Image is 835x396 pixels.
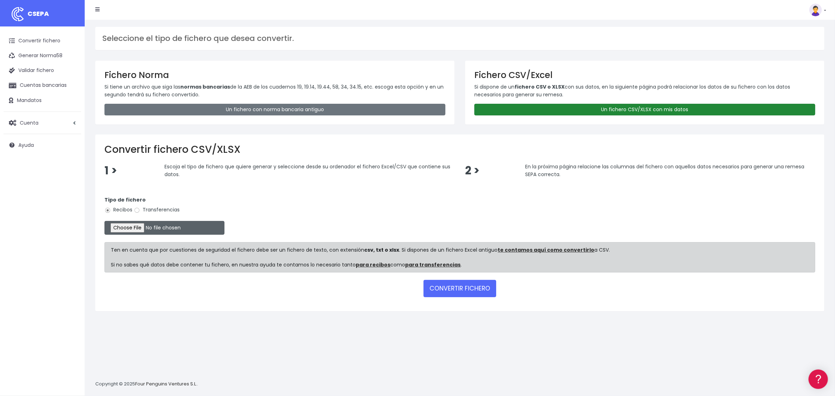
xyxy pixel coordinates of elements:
[498,246,595,253] a: te contamos aquí como convertirlo
[7,78,134,85] div: Convertir ficheros
[7,60,134,71] a: Información general
[474,83,815,99] p: Si dispone de un con sus datos, en la siguiente página podrá relacionar los datos de su fichero c...
[423,280,496,297] button: CONVERTIR FICHERO
[104,83,445,99] p: Si tiene un archivo que siga las de la AEB de los cuadernos 19, 19.14, 19.44, 58, 34, 34.15, etc....
[515,83,565,90] strong: fichero CSV o XLSX
[365,246,400,253] strong: csv, txt o xlsx
[180,83,230,90] strong: normas bancarias
[104,104,445,115] a: Un fichero con norma bancaria antiguo
[104,242,815,272] div: Ten en cuenta que por cuestiones de seguridad el fichero debe ser un fichero de texto, con extens...
[474,70,815,80] h3: Fichero CSV/Excel
[525,163,804,178] span: En la próxima página relacione las columnas del fichero con aquellos datos necesarios para genera...
[7,151,134,162] a: General
[7,122,134,133] a: Perfiles de empresas
[7,140,134,147] div: Facturación
[7,169,134,176] div: Programadores
[104,144,815,156] h2: Convertir fichero CSV/XLSX
[809,4,822,16] img: profile
[4,34,81,48] a: Convertir fichero
[4,78,81,93] a: Cuentas bancarias
[356,261,391,268] a: para recibos
[104,206,132,214] label: Recibos
[104,70,445,80] h3: Fichero Norma
[465,163,480,178] span: 2 >
[4,115,81,130] a: Cuenta
[7,111,134,122] a: Videotutoriales
[135,380,197,387] a: Four Penguins Ventures S.L.
[9,5,26,23] img: logo
[7,100,134,111] a: Problemas habituales
[7,189,134,201] button: Contáctanos
[95,380,198,388] p: Copyright © 2025 .
[474,104,815,115] a: Un fichero CSV/XLSX con mis datos
[4,63,81,78] a: Validar fichero
[28,9,49,18] span: CSEPA
[102,34,817,43] h3: Seleccione el tipo de fichero que desea convertir.
[104,163,117,178] span: 1 >
[164,163,450,178] span: Escoja el tipo de fichero que quiere generar y seleccione desde su ordenador el fichero Excel/CSV...
[7,89,134,100] a: Formatos
[18,142,34,149] span: Ayuda
[7,180,134,191] a: API
[7,49,134,56] div: Información general
[104,196,146,203] strong: Tipo de fichero
[20,119,38,126] span: Cuenta
[406,261,461,268] a: para transferencias
[134,206,180,214] label: Transferencias
[97,203,136,210] a: POWERED BY ENCHANT
[4,138,81,152] a: Ayuda
[4,48,81,63] a: Generar Norma58
[4,93,81,108] a: Mandatos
